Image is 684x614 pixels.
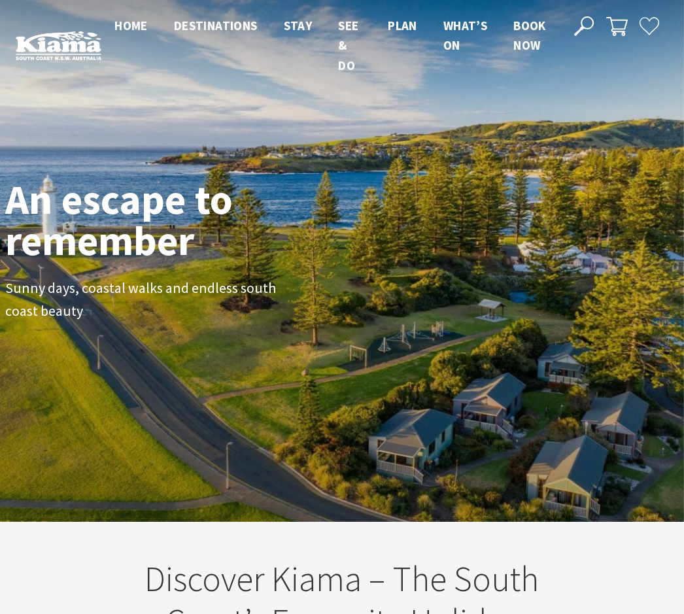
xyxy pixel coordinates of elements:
[338,18,358,73] span: See & Do
[16,31,101,60] img: Kiama Logo
[101,16,559,75] nav: Main Menu
[284,18,313,33] span: Stay
[5,179,365,261] h1: An escape to remember
[114,18,148,33] span: Home
[513,18,546,53] span: Book now
[174,18,258,33] span: Destinations
[388,18,417,33] span: Plan
[443,18,487,53] span: What’s On
[5,277,299,322] p: Sunny days, coastal walks and endless south coast beauty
